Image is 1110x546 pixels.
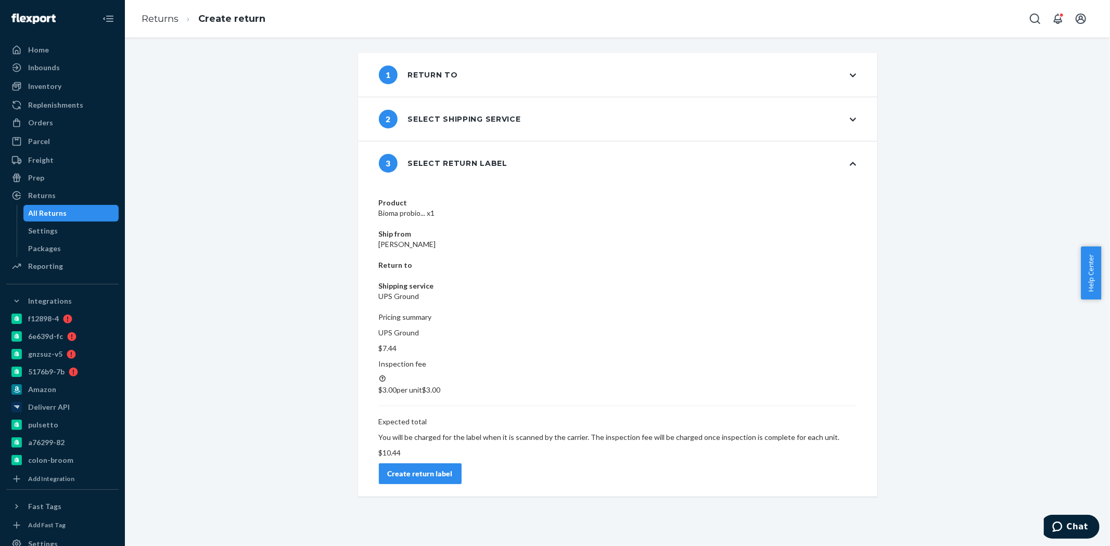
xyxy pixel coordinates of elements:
[379,417,857,427] p: Expected total
[23,223,119,239] a: Settings
[1048,8,1068,29] button: Open notifications
[1081,246,1101,300] button: Help Center
[28,384,56,395] div: Amazon
[6,42,119,58] a: Home
[379,208,857,218] dd: Bioma probio... x1
[379,66,458,84] div: Return to
[379,385,423,394] span: $3.00 per unit
[379,291,857,302] dd: UPS Ground
[379,110,398,128] span: 2
[379,198,857,208] dt: Product
[28,367,65,377] div: 5176b9-7b
[6,187,119,204] a: Returns
[6,381,119,398] a: Amazon
[28,155,54,165] div: Freight
[28,296,72,306] div: Integrations
[6,133,119,150] a: Parcel
[28,474,74,483] div: Add Integration
[28,521,66,529] div: Add Fast Tag
[28,501,61,512] div: Fast Tags
[198,13,265,24] a: Create return
[28,100,83,110] div: Replenishments
[6,114,119,131] a: Orders
[29,208,67,218] div: All Returns
[379,66,398,84] span: 1
[379,359,857,369] p: Inspection fee
[6,59,119,76] a: Inbounds
[133,4,274,34] ol: breadcrumbs
[28,455,73,465] div: colon-broom
[379,463,462,484] button: Create return label
[29,243,61,254] div: Packages
[28,349,62,359] div: gnzsuz-v5
[28,190,56,201] div: Returns
[28,136,50,147] div: Parcel
[379,239,857,250] dd: [PERSON_NAME]
[6,473,119,485] a: Add Integration
[379,110,521,128] div: Select shipping service
[28,173,44,183] div: Prep
[29,226,58,236] div: Settings
[28,402,70,412] div: Deliverr API
[6,498,119,515] button: Fast Tags
[6,434,119,451] a: a76299-82
[28,331,63,342] div: 6e639d-fc
[6,97,119,113] a: Replenishments
[6,363,119,380] a: 5176b9-7b
[23,205,119,222] a: All Returns
[28,437,65,448] div: a76299-82
[379,154,398,173] span: 3
[1025,8,1045,29] button: Open Search Box
[6,152,119,168] a: Freight
[379,343,857,354] p: $7.44
[28,81,61,92] div: Inventory
[28,314,59,324] div: f12898-4
[1044,515,1100,541] iframe: Opens a widget where you can chat to one of our agents
[1070,8,1091,29] button: Open account menu
[28,420,58,430] div: pulsetto
[388,469,453,479] div: Create return label
[28,118,53,128] div: Orders
[379,260,857,270] dt: Return to
[6,346,119,362] a: gnzsuz-v5
[142,13,178,24] a: Returns
[6,328,119,345] a: 6e639d-fc
[6,78,119,95] a: Inventory
[6,399,119,415] a: Deliverr API
[379,312,857,322] p: Pricing summary
[11,14,56,24] img: Flexport logo
[28,45,49,55] div: Home
[98,8,119,29] button: Close Navigation
[6,258,119,275] a: Reporting
[6,519,119,531] a: Add Fast Tag
[6,170,119,186] a: Prep
[379,229,857,239] dt: Ship from
[379,448,857,458] p: $10.44
[6,417,119,433] a: pulsetto
[6,452,119,469] a: colon-broom
[379,328,857,338] p: UPS Ground
[23,240,119,257] a: Packages
[379,154,507,173] div: Select return label
[379,385,857,395] p: $3.00
[6,310,119,327] a: f12898-4
[6,293,119,309] button: Integrations
[379,432,857,443] p: You will be charged for the label when it is scanned by the carrier. The inspection fee will be c...
[379,281,857,291] dt: Shipping service
[28,261,63,271] div: Reporting
[28,62,60,73] div: Inbounds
